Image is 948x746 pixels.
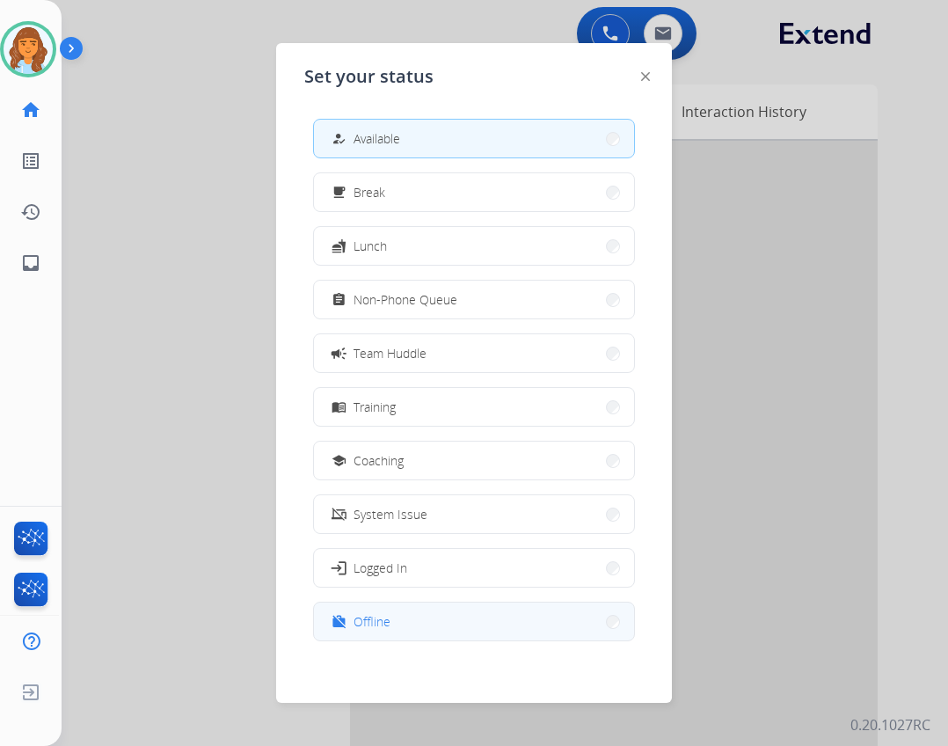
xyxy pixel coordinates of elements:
[850,714,930,735] p: 0.20.1027RC
[314,442,634,479] button: Coaching
[314,549,634,587] button: Logged In
[354,398,396,416] span: Training
[354,237,387,255] span: Lunch
[314,388,634,426] button: Training
[354,129,400,148] span: Available
[20,150,41,172] mat-icon: list_alt
[20,201,41,223] mat-icon: history
[4,25,53,74] img: avatar
[354,451,404,470] span: Coaching
[330,559,347,576] mat-icon: login
[330,344,347,362] mat-icon: campaign
[332,453,346,468] mat-icon: school
[20,252,41,274] mat-icon: inbox
[314,281,634,318] button: Non-Phone Queue
[332,238,346,253] mat-icon: fastfood
[314,495,634,533] button: System Issue
[20,99,41,121] mat-icon: home
[314,120,634,157] button: Available
[332,507,346,522] mat-icon: phonelink_off
[641,72,650,81] img: close-button
[304,64,434,89] span: Set your status
[332,292,346,307] mat-icon: assignment
[314,227,634,265] button: Lunch
[354,183,385,201] span: Break
[314,603,634,640] button: Offline
[314,173,634,211] button: Break
[354,290,457,309] span: Non-Phone Queue
[354,344,427,362] span: Team Huddle
[332,399,346,414] mat-icon: menu_book
[332,614,346,629] mat-icon: work_off
[314,334,634,372] button: Team Huddle
[354,612,390,631] span: Offline
[354,559,407,577] span: Logged In
[332,131,346,146] mat-icon: how_to_reg
[332,185,346,200] mat-icon: free_breakfast
[354,505,427,523] span: System Issue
